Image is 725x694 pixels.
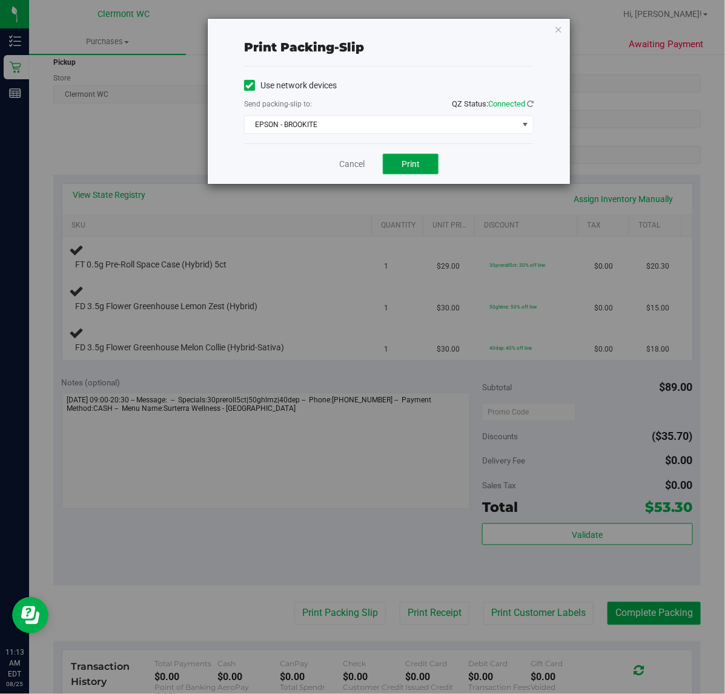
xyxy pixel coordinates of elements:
span: Print [402,159,420,169]
button: Print [383,154,439,174]
span: QZ Status: [452,99,534,108]
label: Use network devices [244,79,337,92]
span: select [518,116,533,133]
span: Print packing-slip [244,40,364,54]
span: EPSON - BROOKITE [245,116,518,133]
span: Connected [488,99,525,108]
label: Send packing-slip to: [244,99,312,110]
iframe: Resource center [12,597,48,633]
a: Cancel [339,158,365,171]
